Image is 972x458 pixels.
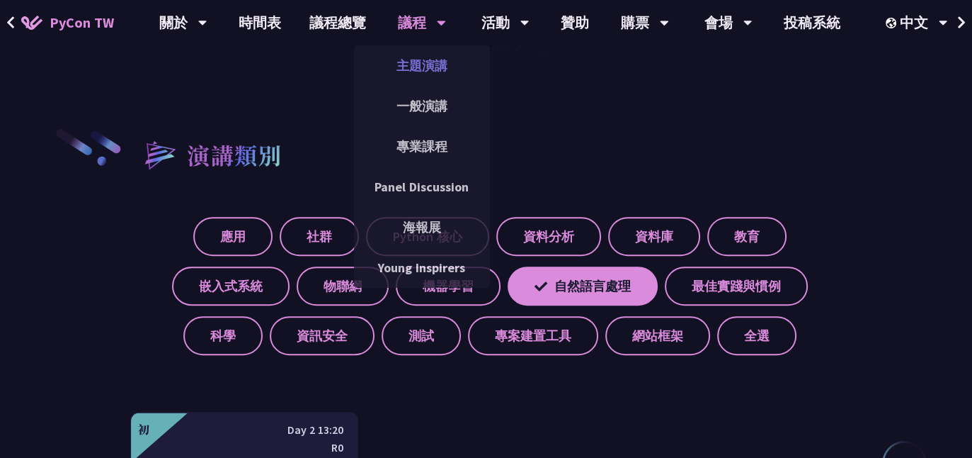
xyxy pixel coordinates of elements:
a: 海報展 [354,211,490,244]
img: heading-bullet [130,128,187,181]
label: 自然語言處理 [508,267,658,306]
label: 全選 [717,316,796,355]
label: 應用 [193,217,273,256]
label: 物聯網 [297,267,389,306]
label: 嵌入式系統 [172,267,290,306]
label: 最佳實踐與慣例 [665,267,808,306]
a: 主題演講 [354,49,490,82]
label: 資料庫 [608,217,700,256]
div: Day 2 13:20 [145,421,343,439]
img: Home icon of PyCon TW 2025 [21,16,42,30]
label: 網站框架 [605,316,710,355]
a: Panel Discussion [354,170,490,203]
img: Locale Icon [886,18,900,28]
label: 資料分析 [496,217,601,256]
label: 教育 [707,217,787,256]
h2: 演講類別 [187,138,282,172]
div: R0 [145,439,343,457]
span: PyCon TW [50,12,114,33]
a: Young Inspirers [354,251,490,284]
label: 測試 [382,316,461,355]
a: 一般演講 [354,89,490,123]
a: PyCon TW [7,5,128,40]
a: 專業課程 [354,130,490,163]
label: 資訊安全 [270,316,374,355]
div: 初 [138,421,149,438]
label: 科學 [183,316,263,355]
label: 專案建置工具 [468,316,598,355]
label: 社群 [280,217,359,256]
